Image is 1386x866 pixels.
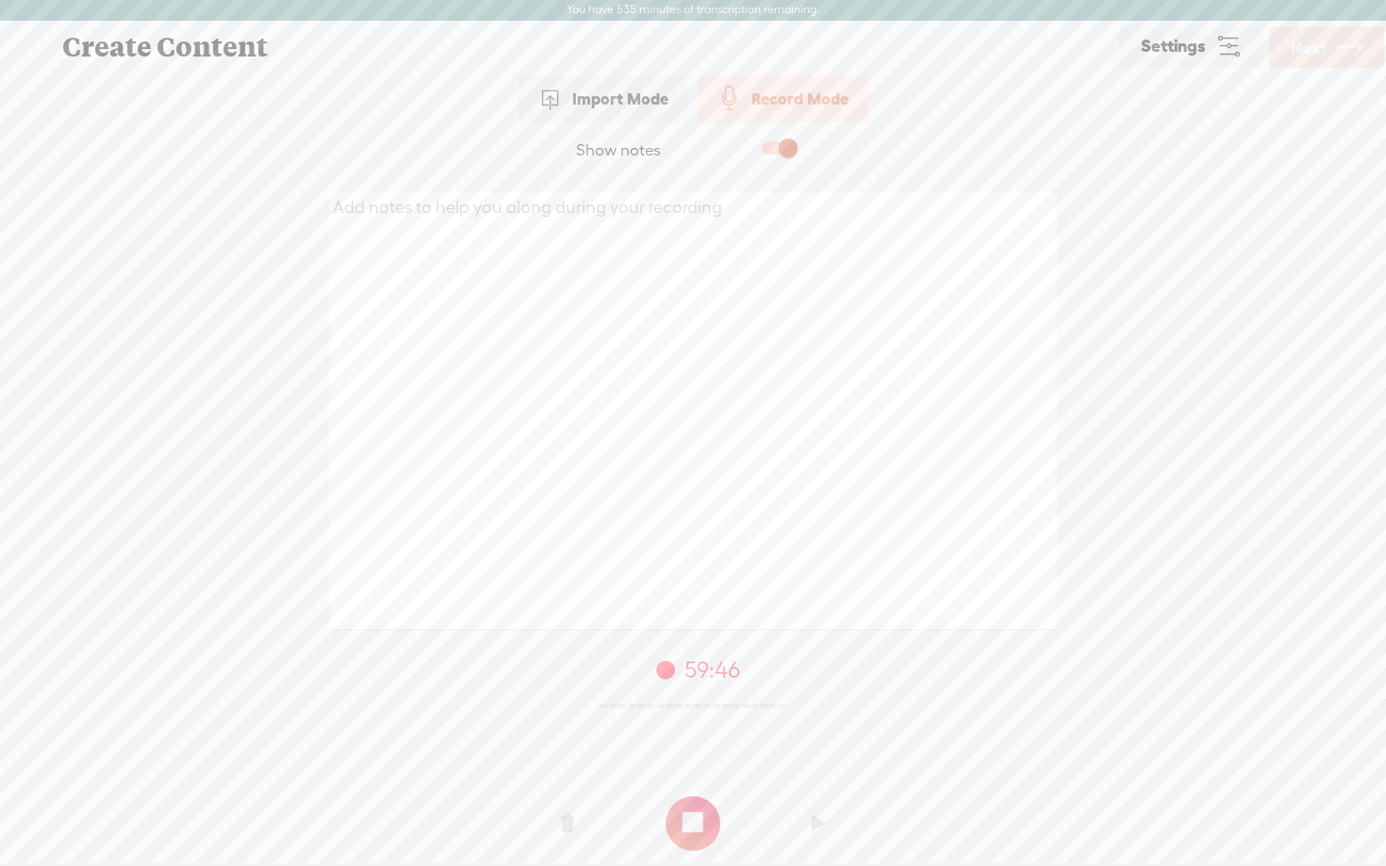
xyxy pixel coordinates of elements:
[698,75,868,123] div: Record Mode
[1141,38,1206,56] span: Settings
[519,75,688,123] div: Import Mode
[576,140,661,161] div: Show notes
[1291,24,1327,72] span: Next
[685,655,740,684] span: 59:46
[49,23,1116,72] div: Create Content
[567,3,819,18] label: You have 535 minutes of transcription remaining.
